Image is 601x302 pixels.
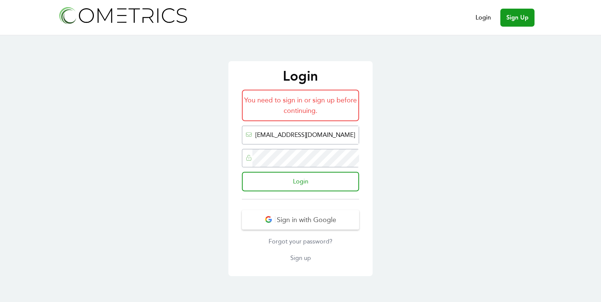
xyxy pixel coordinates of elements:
[476,13,491,22] a: Login
[500,9,535,27] a: Sign Up
[242,90,359,121] div: You need to sign in or sign up before continuing.
[236,69,365,84] p: Login
[252,126,359,144] input: Email
[242,254,359,263] a: Sign up
[57,5,189,26] img: Cometrics logo
[242,172,359,191] input: Login
[242,237,359,246] a: Forgot your password?
[242,210,359,230] button: Sign in with Google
